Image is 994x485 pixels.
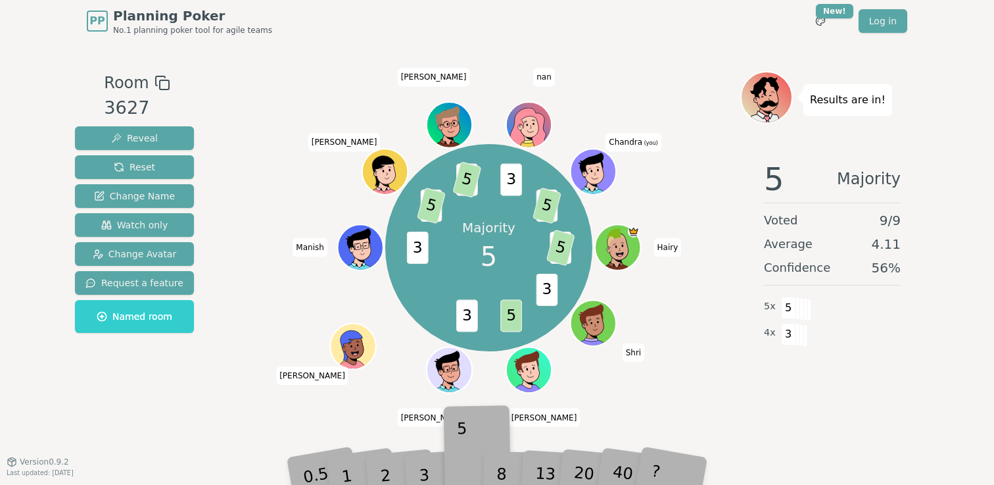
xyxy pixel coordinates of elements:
[533,68,555,87] span: Click to change your name
[546,229,575,266] span: 5
[816,4,853,18] div: New!
[113,7,272,25] span: Planning Poker
[75,300,194,333] button: Named room
[781,323,796,345] span: 3
[93,247,177,261] span: Change Avatar
[859,9,907,33] a: Log in
[75,126,194,150] button: Reveal
[500,163,522,195] span: 3
[809,9,832,33] button: New!
[97,310,172,323] span: Named room
[75,155,194,179] button: Reset
[810,91,886,109] p: Results are in!
[104,71,149,95] span: Room
[627,226,638,238] span: Hairy is the host
[20,457,69,467] span: Version 0.9.2
[571,151,614,193] button: Click to change your avatar
[837,163,901,195] span: Majority
[416,187,445,224] span: 5
[398,68,470,87] span: Click to change your name
[293,238,327,257] span: Click to change your name
[101,218,168,232] span: Watch only
[871,235,901,253] span: 4.11
[654,238,682,257] span: Click to change your name
[764,163,784,195] span: 5
[532,187,561,224] span: 5
[276,367,348,385] span: Click to change your name
[642,140,658,146] span: (you)
[764,211,798,230] span: Voted
[7,469,74,476] span: Last updated: [DATE]
[398,409,470,427] span: Click to change your name
[764,235,813,253] span: Average
[7,457,69,467] button: Version0.9.2
[508,409,580,427] span: Click to change your name
[536,274,557,306] span: 3
[87,7,272,36] a: PPPlanning PokerNo.1 planning poker tool for agile teams
[456,299,478,332] span: 3
[872,259,901,277] span: 56 %
[114,161,155,174] span: Reset
[764,259,830,277] span: Confidence
[308,133,381,151] span: Click to change your name
[462,218,515,237] p: Majority
[94,190,175,203] span: Change Name
[89,13,105,29] span: PP
[605,133,661,151] span: Click to change your name
[75,271,194,295] button: Request a feature
[500,299,522,332] span: 5
[104,95,170,122] div: 3627
[113,25,272,36] span: No.1 planning poker tool for agile teams
[85,276,183,290] span: Request a feature
[880,211,901,230] span: 9 / 9
[764,299,776,314] span: 5 x
[481,237,497,276] span: 5
[623,344,645,362] span: Click to change your name
[75,184,194,208] button: Change Name
[406,232,428,264] span: 3
[764,326,776,340] span: 4 x
[75,213,194,237] button: Watch only
[781,297,796,319] span: 5
[452,161,481,198] span: 5
[75,242,194,266] button: Change Avatar
[111,132,158,145] span: Reveal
